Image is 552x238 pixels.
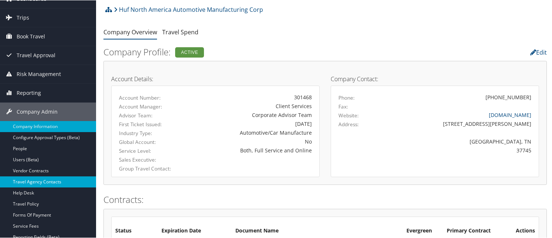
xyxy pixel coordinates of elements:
[119,111,176,119] label: Advisor Team:
[103,45,395,58] h2: Company Profile:
[17,8,29,27] span: Trips
[111,76,320,82] h4: Account Details:
[103,28,157,36] a: Company Overview
[187,120,312,127] div: [DATE]
[162,28,198,36] a: Travel Spend
[119,129,176,137] label: Industry Type:
[187,128,312,136] div: Automotive/Car Manufacture
[119,120,176,128] label: First Ticket Issued:
[114,2,263,17] a: Huf North America Automotive Manufacturing Corp
[187,93,312,101] div: 301468
[489,111,531,118] a: [DOMAIN_NAME]
[17,83,41,102] span: Reporting
[389,146,531,154] div: 37745
[187,146,312,154] div: Both, Full Service and Online
[17,102,58,121] span: Company Admin
[119,165,176,172] label: Group Travel Contact:
[403,224,443,237] th: Evergreen
[389,120,531,127] div: [STREET_ADDRESS][PERSON_NAME]
[119,103,176,110] label: Account Manager:
[103,193,547,206] h2: Contracts:
[119,138,176,145] label: Global Account:
[338,111,359,119] label: Website:
[119,94,176,101] label: Account Number:
[158,224,232,237] th: Expiration Date
[485,93,531,101] div: [PHONE_NUMBER]
[338,103,348,110] label: Fax:
[331,76,539,82] h4: Company Contact:
[187,137,312,145] div: No
[530,48,547,56] a: Edit
[506,224,539,237] th: Actions
[443,224,506,237] th: Primary Contract
[389,137,531,145] div: [GEOGRAPHIC_DATA], TN
[17,27,45,45] span: Book Travel
[119,156,176,163] label: Sales Executive:
[119,147,176,154] label: Service Level:
[17,65,61,83] span: Risk Management
[232,224,403,237] th: Document Name
[338,94,355,101] label: Phone:
[187,111,312,118] div: Corporate Advisor Team
[112,224,158,237] th: Status
[338,120,359,128] label: Address:
[187,102,312,110] div: Client Services
[175,47,204,57] div: Active
[17,46,55,64] span: Travel Approval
